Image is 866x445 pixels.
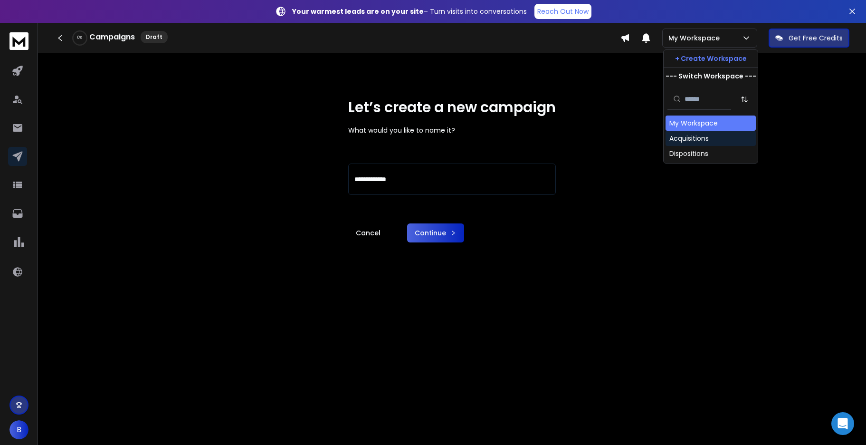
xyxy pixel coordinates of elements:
[735,90,754,109] button: Sort by Sort A-Z
[292,7,527,16] p: – Turn visits into conversations
[769,29,849,48] button: Get Free Credits
[407,223,464,242] button: Continue
[10,32,29,50] img: logo
[348,99,556,116] h1: Let’s create a new campaign
[292,7,424,16] strong: Your warmest leads are on your site
[668,33,723,43] p: My Workspace
[89,31,135,43] h1: Campaigns
[141,31,168,43] div: Draft
[666,71,756,81] p: --- Switch Workspace ---
[789,33,843,43] p: Get Free Credits
[537,7,589,16] p: Reach Out Now
[831,412,854,435] div: Open Intercom Messenger
[348,223,388,242] a: Cancel
[664,50,758,67] button: + Create Workspace
[10,420,29,439] button: B
[77,35,82,41] p: 0 %
[348,126,556,135] p: What would you like to name it?
[669,134,709,143] div: Acquisitions
[669,118,718,128] div: My Workspace
[669,149,708,158] div: Dispositions
[534,4,591,19] a: Reach Out Now
[675,54,747,63] p: + Create Workspace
